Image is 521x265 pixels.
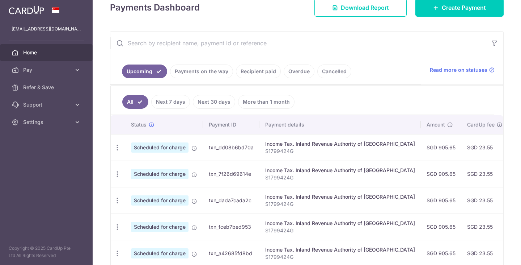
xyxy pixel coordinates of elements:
input: Search by recipient name, payment id or reference [110,32,486,55]
a: Next 7 days [151,95,190,109]
a: Overdue [284,65,314,78]
h4: Payments Dashboard [110,1,200,14]
div: Income Tax. Inland Revenue Authority of [GEOGRAPHIC_DATA] [265,193,415,200]
a: Payments on the way [170,65,233,78]
p: S1799424G [265,174,415,181]
div: Income Tax. Inland Revenue Authority of [GEOGRAPHIC_DATA] [265,167,415,174]
span: Help [16,5,31,12]
td: SGD 905.65 [421,187,461,214]
p: S1799424G [265,148,415,155]
span: Create Payment [442,3,486,12]
p: S1799424G [265,227,415,234]
td: txn_dd08b6bd70a [203,134,259,161]
td: txn_fceb7bed953 [203,214,259,240]
span: Read more on statuses [430,66,487,74]
td: txn_7f26d69614e [203,161,259,187]
span: Scheduled for charge [131,222,189,232]
span: Download Report [341,3,389,12]
th: Payment ID [203,115,259,134]
a: Next 30 days [193,95,235,109]
a: Upcoming [122,65,167,78]
img: CardUp [9,6,44,15]
a: Cancelled [317,65,351,78]
a: More than 1 month [238,95,295,109]
span: CardUp fee [467,121,495,128]
td: SGD 23.55 [461,134,508,161]
div: Income Tax. Inland Revenue Authority of [GEOGRAPHIC_DATA] [265,140,415,148]
div: Income Tax. Inland Revenue Authority of [GEOGRAPHIC_DATA] [265,246,415,253]
span: Pay [23,66,71,74]
span: Scheduled for charge [131,248,189,258]
a: All [122,95,148,109]
td: SGD 23.55 [461,161,508,187]
td: SGD 905.65 [421,214,461,240]
span: Status [131,121,147,128]
span: Refer & Save [23,84,71,91]
td: SGD 23.55 [461,214,508,240]
a: Read more on statuses [430,66,495,74]
p: S1799424G [265,253,415,261]
td: txn_dada7cada2c [203,187,259,214]
p: [EMAIL_ADDRESS][DOMAIN_NAME] [12,25,81,33]
span: Scheduled for charge [131,169,189,179]
span: Home [23,49,71,56]
td: SGD 23.55 [461,187,508,214]
td: SGD 905.65 [421,161,461,187]
span: Support [23,101,71,108]
th: Payment details [259,115,421,134]
span: Settings [23,119,71,126]
a: Recipient paid [236,65,281,78]
div: Income Tax. Inland Revenue Authority of [GEOGRAPHIC_DATA] [265,220,415,227]
span: Scheduled for charge [131,142,189,153]
p: S1799424G [265,200,415,208]
span: Scheduled for charge [131,195,189,206]
span: Amount [427,121,445,128]
td: SGD 905.65 [421,134,461,161]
